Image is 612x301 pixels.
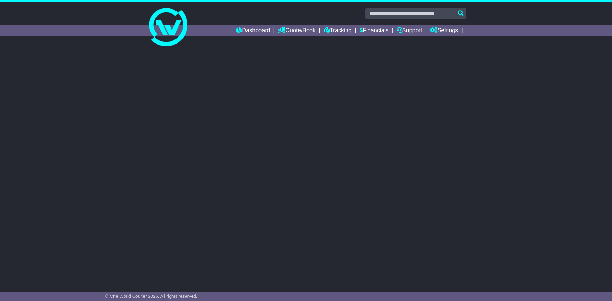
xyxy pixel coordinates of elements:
[430,25,458,36] a: Settings
[105,294,197,299] span: © One World Courier 2025. All rights reserved.
[360,25,389,36] a: Financials
[278,25,316,36] a: Quote/Book
[236,25,270,36] a: Dashboard
[324,25,352,36] a: Tracking
[397,25,422,36] a: Support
